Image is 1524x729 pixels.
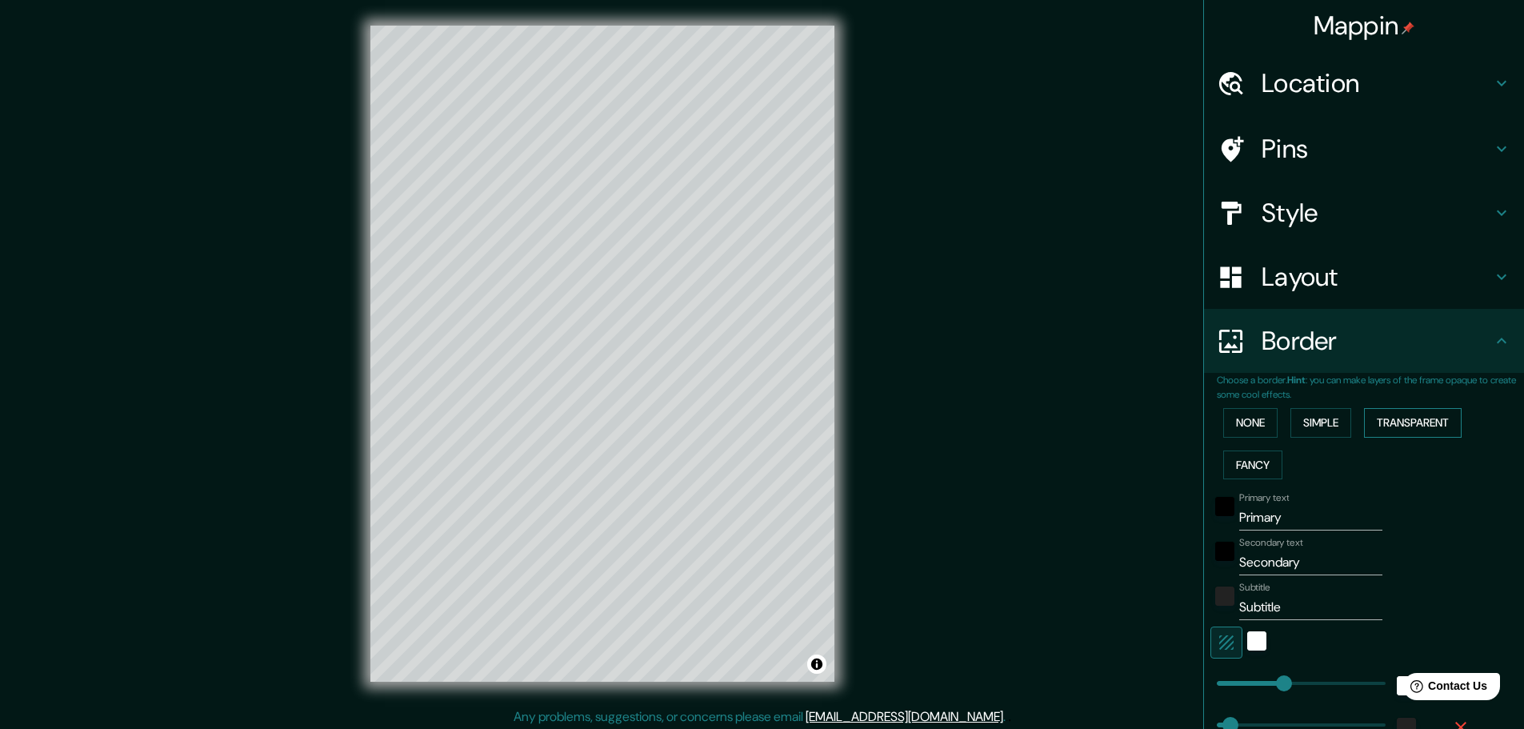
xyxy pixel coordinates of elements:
[1262,67,1492,99] h4: Location
[1215,542,1234,561] button: black
[1204,181,1524,245] div: Style
[806,708,1003,725] a: [EMAIL_ADDRESS][DOMAIN_NAME]
[1223,451,1282,480] button: Fancy
[1239,581,1270,595] label: Subtitle
[1290,408,1351,438] button: Simple
[1008,707,1011,727] div: .
[1204,51,1524,115] div: Location
[1006,707,1008,727] div: .
[1217,373,1524,402] p: Choose a border. : you can make layers of the frame opaque to create some cool effects.
[807,655,826,674] button: Toggle attribution
[1204,245,1524,309] div: Layout
[1215,497,1234,516] button: black
[1262,133,1492,165] h4: Pins
[1223,408,1278,438] button: None
[1239,536,1303,550] label: Secondary text
[1215,587,1234,606] button: color-222222
[1239,491,1289,505] label: Primary text
[1287,374,1306,387] b: Hint
[1402,22,1414,34] img: pin-icon.png
[1262,325,1492,357] h4: Border
[1364,408,1462,438] button: Transparent
[1204,117,1524,181] div: Pins
[1262,261,1492,293] h4: Layout
[1382,667,1506,711] iframe: Help widget launcher
[1262,197,1492,229] h4: Style
[514,707,1006,727] p: Any problems, suggestions, or concerns please email .
[1204,309,1524,373] div: Border
[1314,10,1415,42] h4: Mappin
[1247,631,1266,651] button: white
